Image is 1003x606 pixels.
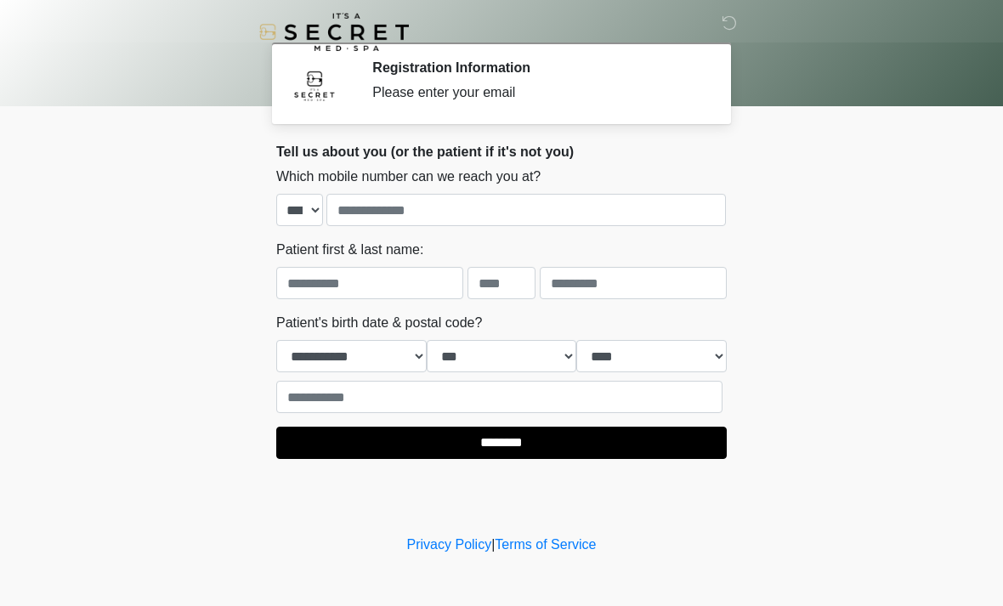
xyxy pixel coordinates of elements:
[407,537,492,552] a: Privacy Policy
[276,240,423,260] label: Patient first & last name:
[289,59,340,110] img: Agent Avatar
[276,167,541,187] label: Which mobile number can we reach you at?
[495,537,596,552] a: Terms of Service
[372,59,701,76] h2: Registration Information
[276,313,482,333] label: Patient's birth date & postal code?
[372,82,701,103] div: Please enter your email
[276,144,727,160] h2: Tell us about you (or the patient if it's not you)
[491,537,495,552] a: |
[259,13,409,51] img: It's A Secret Med Spa Logo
